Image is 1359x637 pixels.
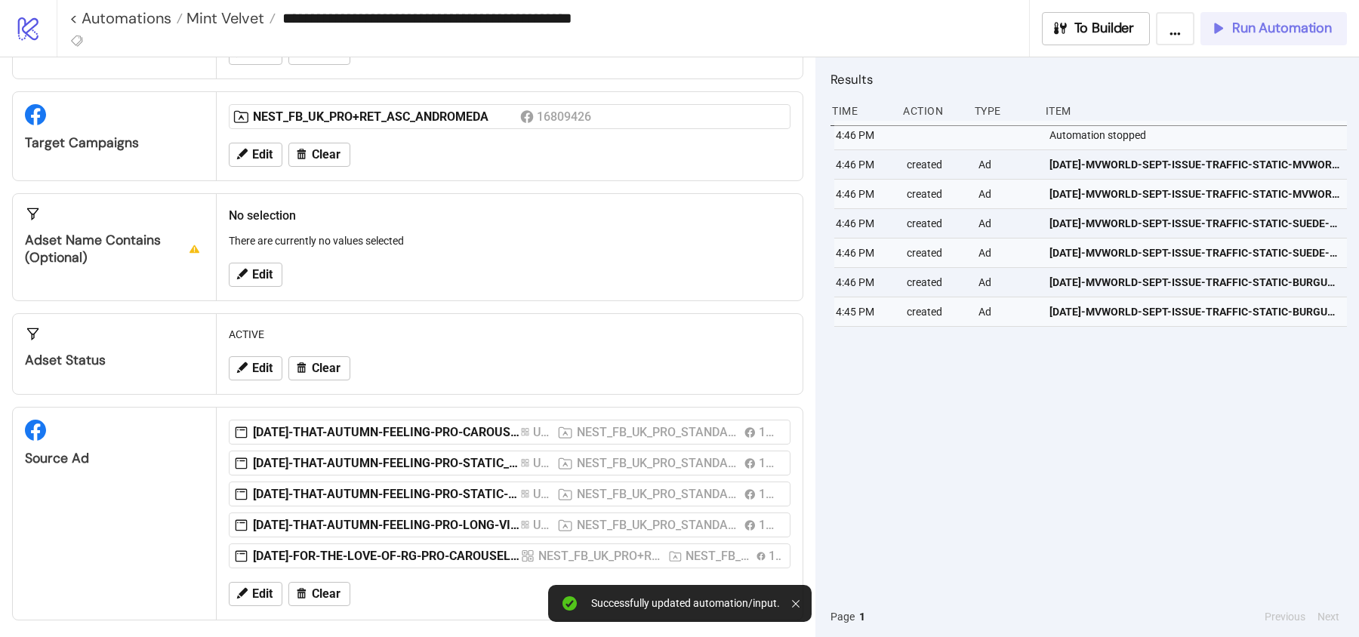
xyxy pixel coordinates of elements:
button: Run Automation [1200,12,1347,45]
a: [DATE]-MVWORLD-SEPT-ISSUE-TRAFFIC-STATIC-BURGUNDY-ARTICLE_EN_IMG_SP_03092025_F_CC_SC24_None_BAU [1049,297,1340,326]
a: Mint Velvet [183,11,276,26]
a: [DATE]-MVWORLD-SEPT-ISSUE-TRAFFIC-STATIC-SUEDE-ARTICLE_EN_IMG_SP_03092025_F_CC_SC24_None_BAU [1049,209,1340,238]
div: 16809426 [769,546,781,565]
div: Adset Name contains (optional) [25,232,204,266]
div: 4:46 PM [834,268,895,297]
div: ACTIVE [223,320,797,349]
div: created [905,150,966,179]
button: Next [1313,608,1344,625]
a: < Automations [69,11,183,26]
div: Successfully updated automation/input. [591,597,780,610]
div: 4:45 PM [834,297,895,326]
div: [DATE]-THAT-AUTUMN-FEELING-PRO-STATIC_EN_IMG_NI_03092025_F_CC_SC24_None_BAU [253,455,520,472]
span: Run Automation [1232,20,1332,37]
div: [DATE]-THAT-AUTUMN-FEELING-PRO-LONG-VIDEO_EN_VID_NI_03092025_F_CC_SC24_None_BAU [253,517,520,534]
div: NEST_FB_UK_PRO_STANDARD_CONVERSION_CAMPAIGNBUILDER [577,485,739,503]
div: Adset Status [25,352,204,369]
div: Type [973,97,1034,125]
div: UK : V10 [533,485,551,503]
div: Ad [977,180,1037,208]
button: 1 [855,608,870,625]
div: 4:46 PM [834,209,895,238]
div: created [905,268,966,297]
div: created [905,209,966,238]
button: Previous [1260,608,1310,625]
button: Clear [288,356,350,380]
div: 16809426 [759,515,781,534]
div: NEST_FB_UK_PRO_STANDARD_CONVERSION_CAMPAIGNBUILDER [577,454,739,472]
div: 4:46 PM [834,121,895,149]
div: Ad [977,297,1037,326]
div: NEST_FB_UK_PRO_STANDARD_CONVERSION_CAMPAIGNBUILDER [577,515,739,534]
button: Edit [229,143,282,167]
div: Automation stopped [1048,121,1351,149]
div: [DATE]-THAT-AUTUMN-FEELING-PRO-STATIC-3_EN_IMG_NI_03092025_F_CC_SC24_None_BAU [253,486,520,503]
span: [DATE]-MVWORLD-SEPT-ISSUE-TRAFFIC-STATIC-SUEDE-ARTICLE_EN_IMG_SP_03092025_F_CC_SC24_None_BAU [1049,245,1340,261]
span: Edit [252,362,273,375]
a: [DATE]-MVWORLD-SEPT-ISSUE-TRAFFIC-STATIC-SUEDE-ARTICLE_EN_IMG_SP_03092025_F_CC_SC24_None_BAU [1049,238,1340,267]
div: UK : V10 [533,454,551,472]
div: Source Ad [25,450,204,467]
button: Edit [229,263,282,287]
span: To Builder [1074,20,1135,37]
span: [DATE]-MVWORLD-SEPT-ISSUE-TRAFFIC-STATIC-MVWORLD_EN_IMG_SP_03092025_F_CC_SC24_None_BAU [1049,156,1340,173]
span: Edit [252,268,273,282]
a: [DATE]-MVWORLD-SEPT-ISSUE-TRAFFIC-STATIC-MVWORLD_EN_IMG_SP_03092025_F_CC_SC24_None_BAU [1049,150,1340,179]
div: 16809426 [759,423,781,442]
span: Clear [312,148,341,162]
div: Ad [977,150,1037,179]
span: [DATE]-MVWORLD-SEPT-ISSUE-TRAFFIC-STATIC-BURGUNDY-ARTICLE_EN_IMG_SP_03092025_F_CC_SC24_None_BAU [1049,274,1340,291]
div: 4:46 PM [834,180,895,208]
button: Edit [229,582,282,606]
button: To Builder [1042,12,1151,45]
h2: No selection [229,206,790,225]
span: Edit [252,148,273,162]
div: created [905,297,966,326]
span: [DATE]-MVWORLD-SEPT-ISSUE-TRAFFIC-STATIC-BURGUNDY-ARTICLE_EN_IMG_SP_03092025_F_CC_SC24_None_BAU [1049,303,1340,320]
div: NEST_FB_UK_PRO+RET_ASC_ANDROMEDA [686,546,750,565]
div: 16809426 [759,485,781,503]
span: Clear [312,362,341,375]
div: Ad [977,209,1037,238]
a: [DATE]-MVWORLD-SEPT-ISSUE-TRAFFIC-STATIC-MVWORLD_EN_IMG_SP_03092025_F_CC_SC24_None_BAU [1049,180,1340,208]
div: 16809426 [759,454,781,472]
div: Action [901,97,962,125]
button: Clear [288,143,350,167]
div: UK : V10 [533,423,551,442]
button: Edit [229,356,282,380]
span: Mint Velvet [183,8,264,28]
div: UK : V10 [533,515,551,534]
div: NEST_FB_UK_PRO+RET_ASC_VOLUME-1_BROAD_DEMO_A+_F_18+_21082025 [538,546,661,565]
div: Target Campaigns [25,134,204,152]
div: 4:46 PM [834,238,895,267]
span: Clear [312,587,341,601]
span: [DATE]-MVWORLD-SEPT-ISSUE-TRAFFIC-STATIC-SUEDE-ARTICLE_EN_IMG_SP_03092025_F_CC_SC24_None_BAU [1049,215,1340,232]
a: [DATE]-MVWORLD-SEPT-ISSUE-TRAFFIC-STATIC-BURGUNDY-ARTICLE_EN_IMG_SP_03092025_F_CC_SC24_None_BAU [1049,268,1340,297]
div: created [905,238,966,267]
button: ... [1156,12,1194,45]
div: 16809426 [537,107,595,126]
div: 4:46 PM [834,150,895,179]
span: Edit [252,587,273,601]
div: NEST_FB_UK_PRO+RET_ASC_ANDROMEDA [253,109,520,125]
div: Ad [977,268,1037,297]
div: Time [830,97,891,125]
h2: Results [830,69,1347,89]
div: [DATE]-THAT-AUTUMN-FEELING-PRO-CAROUSEL_EN_CAR_NI_03092025_F_CC_SC24_None_BAU [253,424,520,441]
div: [DATE]-FOR-THE-LOVE-OF-RG-PRO-CAROUSEL-STAND-ALONE-3_EN_IMG_NI_20082025_F_CC_SC24_None_TEST [253,548,520,565]
div: Ad [977,238,1037,267]
div: NEST_FB_UK_PRO_STANDARD_CONVERSION_CAMPAIGNBUILDER [577,423,739,442]
div: created [905,180,966,208]
button: Clear [288,582,350,606]
p: There are currently no values selected [229,232,790,249]
div: Item [1044,97,1347,125]
span: Page [830,608,855,625]
span: [DATE]-MVWORLD-SEPT-ISSUE-TRAFFIC-STATIC-MVWORLD_EN_IMG_SP_03092025_F_CC_SC24_None_BAU [1049,186,1340,202]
